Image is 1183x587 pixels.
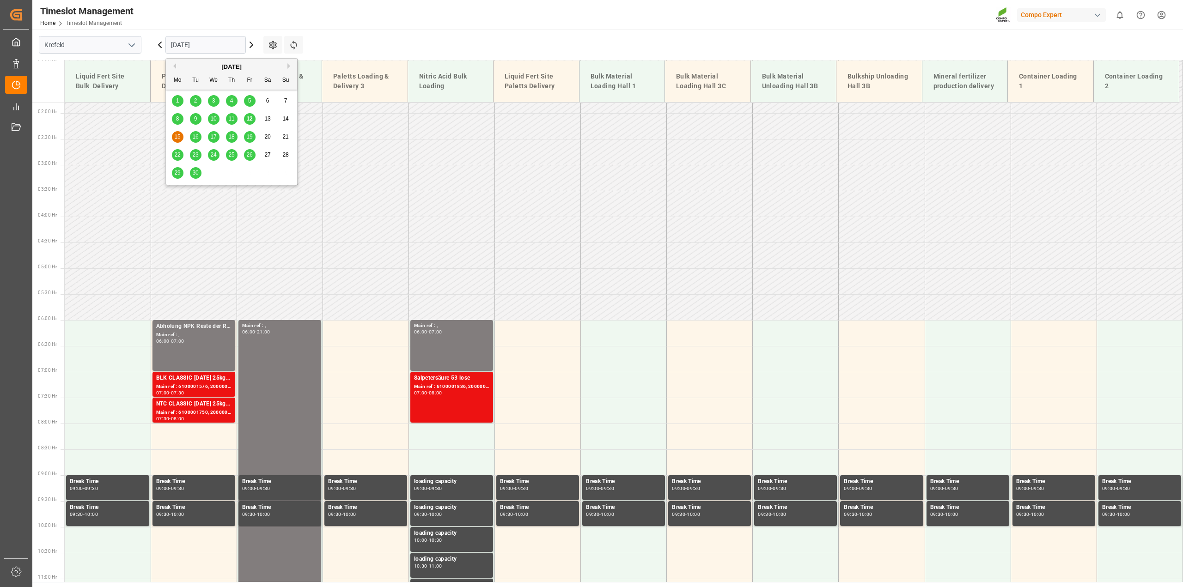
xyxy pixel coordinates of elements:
[930,486,944,490] div: 09:00
[282,151,288,158] span: 28
[176,115,179,122] span: 8
[38,187,57,192] span: 03:30 Hr
[244,95,256,107] div: Choose Friday, September 5th, 2025
[930,477,1006,486] div: Break Time
[38,135,57,140] span: 02:30 Hr
[672,503,747,512] div: Break Time
[1102,477,1177,486] div: Break Time
[943,486,945,490] div: -
[687,486,700,490] div: 09:30
[210,151,216,158] span: 24
[210,115,216,122] span: 10
[38,575,57,580] span: 11:00 Hr
[38,264,57,269] span: 05:00 Hr
[38,393,57,399] span: 07:30 Hr
[208,131,220,143] div: Choose Wednesday, September 17th, 2025
[414,322,489,330] div: Main ref : ,
[262,131,274,143] div: Choose Saturday, September 20th, 2025
[266,97,269,104] span: 6
[500,486,513,490] div: 09:00
[758,503,833,512] div: Break Time
[414,503,489,512] div: loading capacity
[341,486,343,490] div: -
[429,512,442,516] div: 10:00
[262,149,274,161] div: Choose Saturday, September 27th, 2025
[226,75,238,86] div: Th
[429,564,442,568] div: 11:00
[414,383,489,391] div: Main ref : 6100001836, 2000001475
[244,113,256,125] div: Choose Friday, September 12th, 2025
[38,342,57,347] span: 06:30 Hr
[38,316,57,321] span: 06:00 Hr
[208,95,220,107] div: Choose Wednesday, September 3rd, 2025
[246,115,252,122] span: 12
[1016,512,1030,516] div: 09:30
[158,68,229,95] div: Paletts Loading & Delivery 1
[1117,486,1130,490] div: 09:30
[171,63,176,69] button: Previous Month
[1101,68,1172,95] div: Container Loading 2
[1017,8,1106,22] div: Compo Expert
[255,330,256,334] div: -
[38,471,57,476] span: 09:00 Hr
[758,512,771,516] div: 09:30
[255,512,256,516] div: -
[586,503,661,512] div: Break Time
[171,339,184,343] div: 07:00
[328,503,403,512] div: Break Time
[169,512,171,516] div: -
[166,62,297,72] div: [DATE]
[190,131,201,143] div: Choose Tuesday, September 16th, 2025
[844,486,857,490] div: 09:00
[287,63,293,69] button: Next Month
[40,20,55,26] a: Home
[38,497,57,502] span: 09:30 Hr
[244,75,256,86] div: Fr
[264,115,270,122] span: 13
[773,486,786,490] div: 09:30
[773,512,786,516] div: 10:00
[1117,512,1130,516] div: 10:00
[257,330,270,334] div: 21:00
[943,512,945,516] div: -
[945,486,958,490] div: 09:30
[190,113,201,125] div: Choose Tuesday, September 9th, 2025
[174,151,180,158] span: 22
[414,330,427,334] div: 06:00
[257,486,270,490] div: 09:30
[228,115,234,122] span: 11
[228,133,234,140] span: 18
[70,486,83,490] div: 09:00
[242,322,317,330] div: Main ref : ,
[601,512,614,516] div: 10:00
[429,330,442,334] div: 07:00
[427,330,429,334] div: -
[171,486,184,490] div: 09:30
[500,503,575,512] div: Break Time
[172,149,183,161] div: Choose Monday, September 22nd, 2025
[513,486,515,490] div: -
[156,322,232,331] div: Abholung NPK Reste der Reste
[771,512,773,516] div: -
[1031,512,1044,516] div: 10:00
[38,523,57,528] span: 10:00 Hr
[124,38,138,52] button: open menu
[174,133,180,140] span: 15
[586,486,599,490] div: 09:00
[226,113,238,125] div: Choose Thursday, September 11th, 2025
[171,512,184,516] div: 10:00
[156,512,170,516] div: 09:30
[156,331,232,339] div: Main ref : ,
[242,486,256,490] div: 09:00
[172,95,183,107] div: Choose Monday, September 1st, 2025
[1102,486,1116,490] div: 09:00
[930,512,944,516] div: 09:30
[210,133,216,140] span: 17
[280,113,292,125] div: Choose Sunday, September 14th, 2025
[169,92,295,182] div: month 2025-09
[1029,512,1031,516] div: -
[226,95,238,107] div: Choose Thursday, September 4th, 2025
[169,339,171,343] div: -
[156,417,170,421] div: 07:30
[672,477,747,486] div: Break Time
